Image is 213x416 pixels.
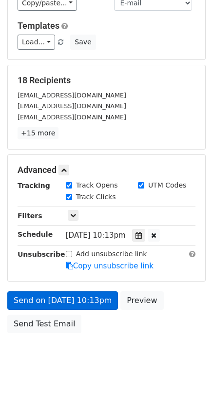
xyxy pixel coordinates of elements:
[66,231,126,240] span: [DATE] 10:13pm
[76,180,118,190] label: Track Opens
[18,182,50,189] strong: Tracking
[66,262,154,270] a: Copy unsubscribe link
[164,369,213,416] iframe: Chat Widget
[18,127,58,139] a: +15 more
[164,369,213,416] div: 聊天小组件
[70,35,96,50] button: Save
[76,249,147,259] label: Add unsubscribe link
[18,113,126,121] small: [EMAIL_ADDRESS][DOMAIN_NAME]
[7,291,118,310] a: Send on [DATE] 10:13pm
[18,75,195,86] h5: 18 Recipients
[7,315,81,333] a: Send Test Email
[18,250,65,258] strong: Unsubscribe
[18,212,42,220] strong: Filters
[18,92,126,99] small: [EMAIL_ADDRESS][DOMAIN_NAME]
[18,35,55,50] a: Load...
[120,291,163,310] a: Preview
[148,180,186,190] label: UTM Codes
[76,192,116,202] label: Track Clicks
[18,20,59,31] a: Templates
[18,165,195,175] h5: Advanced
[18,230,53,238] strong: Schedule
[18,102,126,110] small: [EMAIL_ADDRESS][DOMAIN_NAME]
